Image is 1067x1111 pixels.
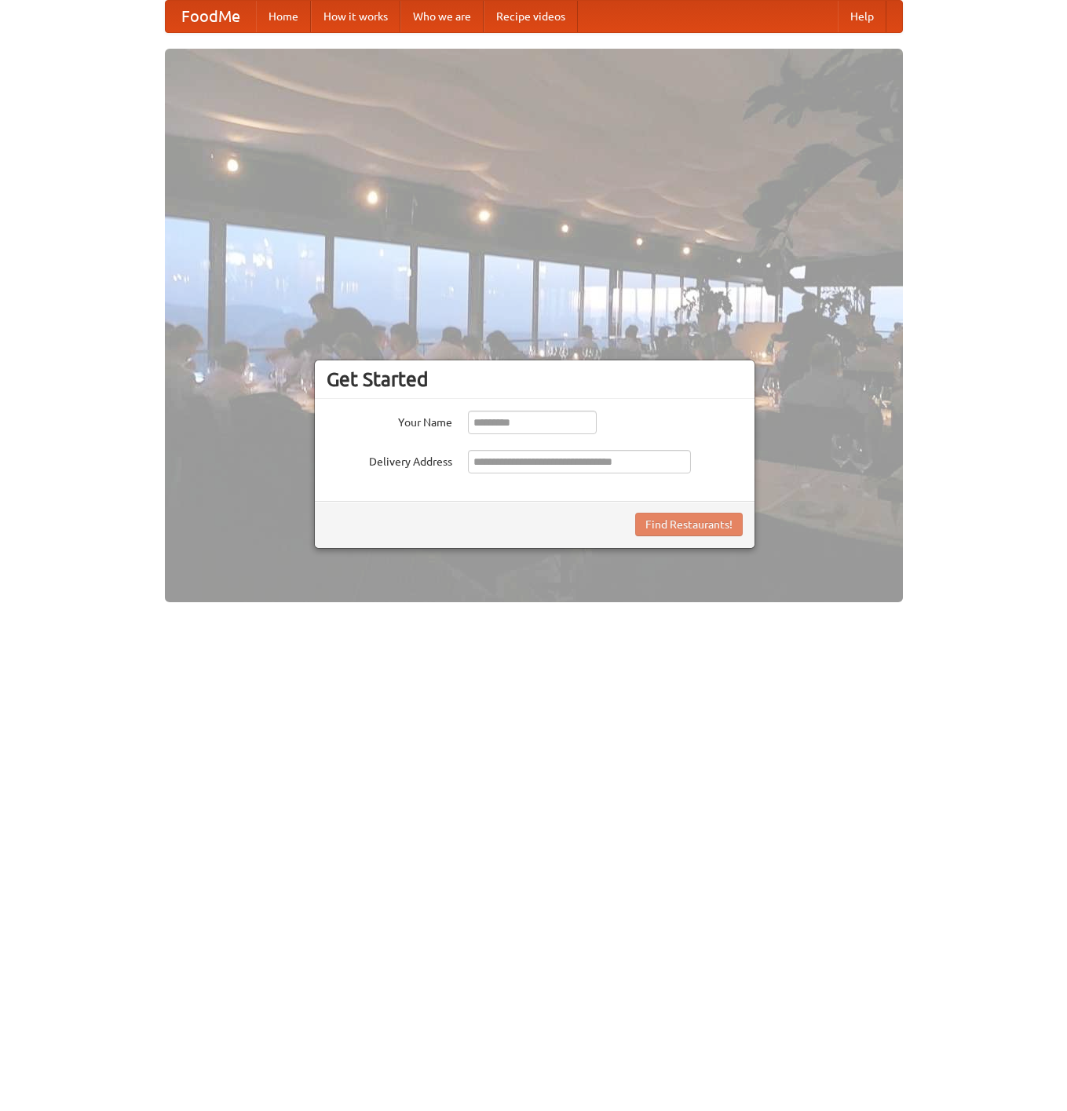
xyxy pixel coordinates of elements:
[166,1,256,32] a: FoodMe
[327,367,743,391] h3: Get Started
[400,1,484,32] a: Who we are
[256,1,311,32] a: Home
[838,1,886,32] a: Help
[327,411,452,430] label: Your Name
[635,513,743,536] button: Find Restaurants!
[327,450,452,470] label: Delivery Address
[484,1,578,32] a: Recipe videos
[311,1,400,32] a: How it works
